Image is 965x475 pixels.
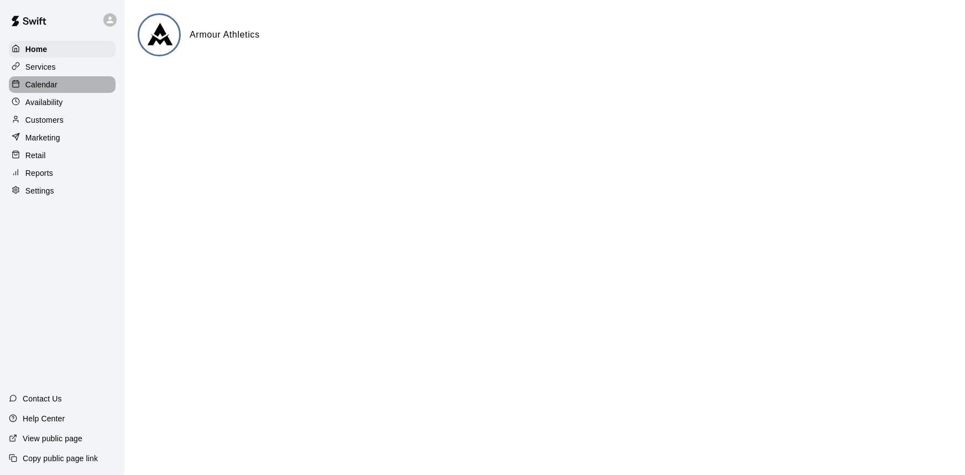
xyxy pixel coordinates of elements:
a: Customers [9,112,116,128]
a: Availability [9,94,116,111]
a: Reports [9,165,116,181]
a: Retail [9,147,116,164]
a: Calendar [9,76,116,93]
p: Contact Us [23,393,62,404]
p: Copy public page link [23,453,98,464]
a: Settings [9,182,116,199]
h6: Armour Athletics [190,28,260,42]
p: Reports [25,168,53,179]
p: Help Center [23,413,65,424]
a: Marketing [9,129,116,146]
img: Armour Athletics logo [139,15,181,56]
p: View public page [23,433,82,444]
p: Services [25,61,56,72]
p: Home [25,44,48,55]
p: Retail [25,150,46,161]
p: Customers [25,114,64,126]
p: Marketing [25,132,60,143]
a: Services [9,59,116,75]
p: Availability [25,97,63,108]
p: Calendar [25,79,58,90]
a: Home [9,41,116,58]
p: Settings [25,185,54,196]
